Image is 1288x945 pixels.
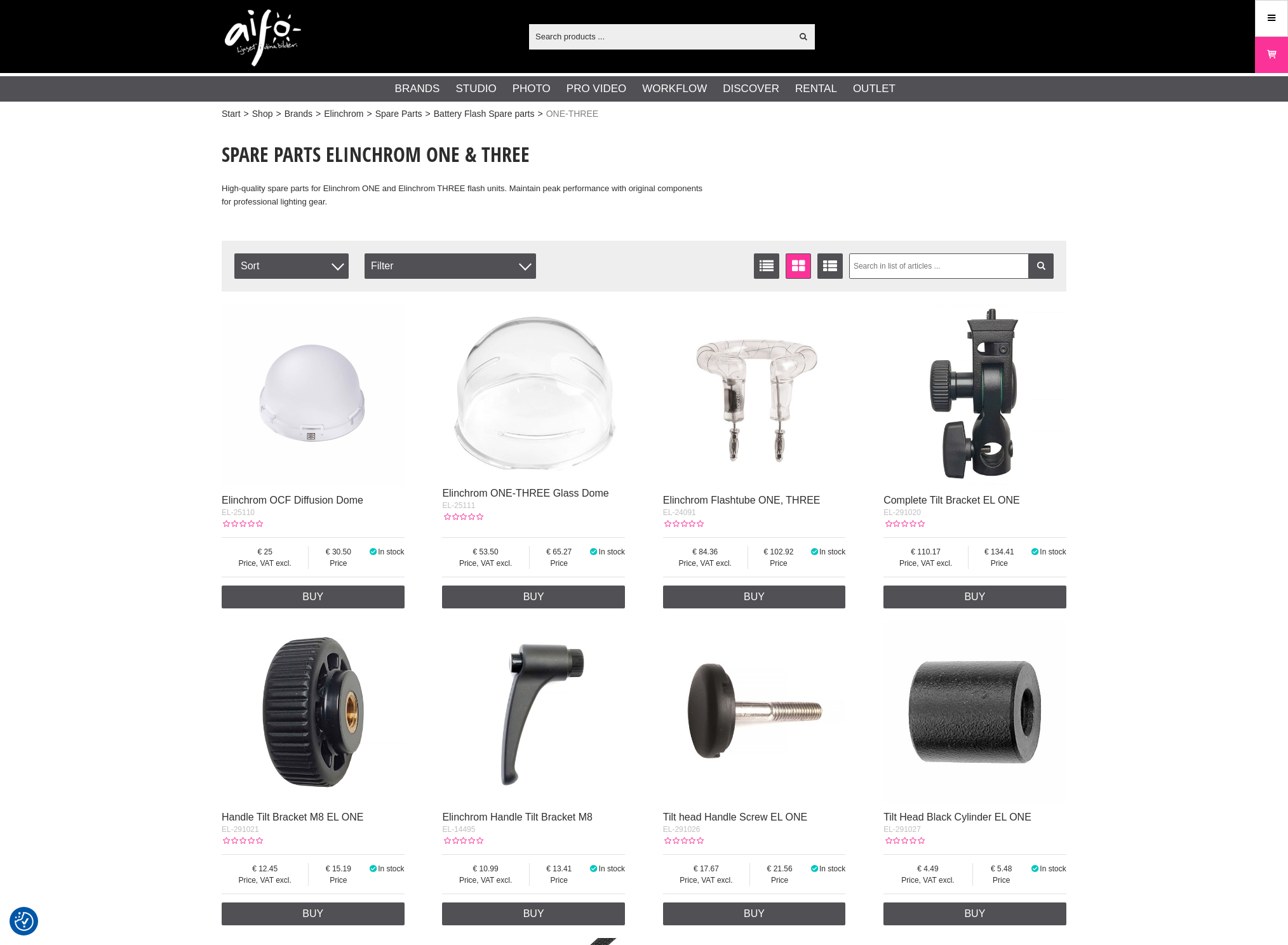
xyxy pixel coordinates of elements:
a: Complete Tilt Bracket EL ONE [883,495,1020,506]
a: Filter [1028,253,1054,279]
span: 25 [222,546,308,558]
div: Customer rating: 0 [442,511,483,523]
i: In stock [1030,864,1040,873]
a: Start [222,107,241,121]
a: Tilt head Handle Screw EL ONE [663,812,807,822]
span: > [316,107,321,121]
span: > [538,107,543,121]
span: 21.56 [750,863,809,875]
a: Pro Video [567,81,626,97]
img: Elinchrom OCF Diffusion Dome [222,304,405,487]
a: Elinchrom ONE-THREE Glass Dome [442,488,608,499]
img: Elinchrom Handle Tilt Bracket M8 [442,621,625,804]
a: Spare Parts [375,107,422,121]
img: Revisit consent button [15,912,34,931]
h1: Spare Parts Elinchrom ONE & THREE [222,140,709,168]
a: Buy [663,902,846,925]
span: Price, VAT excl. [883,875,972,886]
span: In stock [1040,547,1066,556]
i: In stock [368,864,378,873]
a: Buy [222,902,405,925]
span: Price, VAT excl. [222,558,308,569]
a: Outlet [853,81,896,97]
span: EL-14495 [442,825,475,834]
span: Price, VAT excl. [222,875,308,886]
a: Elinchrom [324,107,363,121]
span: 5.48 [973,863,1030,875]
span: EL-291026 [663,825,701,834]
span: Price, VAT excl. [663,558,748,569]
div: Customer rating: 0 [663,835,704,847]
img: Elinchrom ONE-THREE Glass Dome [442,304,625,480]
span: EL-291021 [222,825,259,834]
img: Complete Tilt Bracket EL ONE [883,304,1066,487]
i: In stock [809,547,819,556]
a: Handle Tilt Bracket M8 EL ONE [222,812,364,822]
span: Sort [234,253,349,279]
div: Filter [365,253,536,279]
span: In stock [378,864,404,873]
span: 17.67 [663,863,749,875]
img: Handle Tilt Bracket M8 EL ONE [222,621,405,804]
img: Tilt Head Black Cylinder EL ONE [883,621,1066,804]
a: Buy [222,586,405,608]
span: EL-291027 [883,825,921,834]
span: EL-25111 [442,501,475,510]
a: Brands [285,107,312,121]
i: In stock [809,864,819,873]
input: Search products ... [529,27,791,46]
span: EL-291020 [883,508,921,517]
a: Window [786,253,811,279]
span: Price [309,875,368,886]
span: Price [969,558,1030,569]
span: Price, VAT excl. [663,875,749,886]
span: 110.17 [883,546,968,558]
img: Elinchrom Flashtube ONE, THREE [663,304,846,487]
p: High-quality spare parts for Elinchrom ONE and Elinchrom THREE flash units. Maintain peak perform... [222,182,709,209]
span: In stock [819,864,845,873]
i: In stock [589,547,599,556]
a: Elinchrom Flashtube ONE, THREE [663,495,821,506]
button: Consent Preferences [15,910,34,933]
span: In stock [819,547,845,556]
img: Tilt head Handle Screw EL ONE [663,621,846,804]
a: Discover [723,81,779,97]
span: Price, VAT excl. [883,558,968,569]
a: Rental [795,81,837,97]
input: Search in list of articles ... [849,253,1054,279]
a: Brands [395,81,440,97]
span: Price [750,875,809,886]
span: 4.49 [883,863,972,875]
a: List [754,253,779,279]
span: Price [748,558,809,569]
span: Price [530,558,589,569]
div: Customer rating: 0 [883,518,924,530]
img: logo.png [225,10,301,67]
span: 53.50 [442,546,528,558]
span: Price, VAT excl. [442,558,528,569]
span: Price, VAT excl. [442,875,528,886]
i: In stock [589,864,599,873]
span: Price [973,875,1030,886]
a: Tilt Head Black Cylinder EL ONE [883,812,1031,822]
span: In stock [599,864,625,873]
span: 13.41 [530,863,589,875]
div: Customer rating: 0 [663,518,704,530]
span: 12.45 [222,863,308,875]
a: Buy [442,586,625,608]
span: > [366,107,372,121]
span: 65.27 [530,546,589,558]
div: Customer rating: 0 [883,835,924,847]
a: Buy [663,586,846,608]
div: Customer rating: 0 [442,835,483,847]
span: 102.92 [748,546,809,558]
i: In stock [1030,547,1040,556]
a: Buy [442,902,625,925]
div: Customer rating: 0 [222,835,262,847]
a: Buy [883,586,1066,608]
a: Workflow [642,81,707,97]
a: Extended list [817,253,843,279]
span: EL-24091 [663,508,696,517]
a: Buy [883,902,1066,925]
span: 15.19 [309,863,368,875]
